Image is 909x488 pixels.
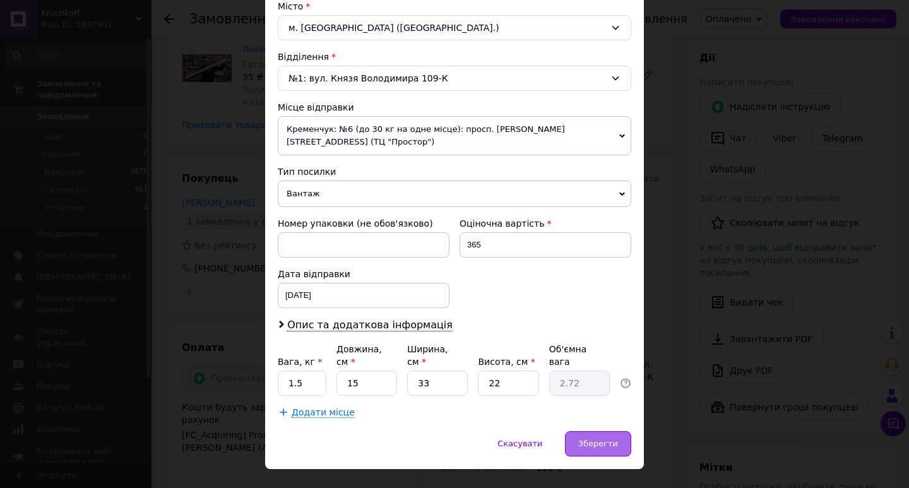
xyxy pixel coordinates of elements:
span: Вантаж [278,181,631,207]
div: м. [GEOGRAPHIC_DATA] ([GEOGRAPHIC_DATA].) [278,15,631,40]
span: Додати місце [292,407,355,418]
span: Кременчук: №6 (до 30 кг на одне місце): просп. [PERSON_NAME][STREET_ADDRESS] (ТЦ "Простор") [278,116,631,155]
span: Місце відправки [278,102,354,112]
span: Зберегти [578,439,618,448]
span: Тип посилки [278,167,336,177]
div: Оціночна вартість [460,217,631,230]
label: Вага, кг [278,357,322,367]
label: Ширина, см [407,344,448,367]
div: Об'ємна вага [549,343,610,368]
label: Довжина, см [336,344,382,367]
label: Висота, см [478,357,535,367]
div: Дата відправки [278,268,449,280]
div: №1: вул. Князя Володимира 109-К [278,66,631,91]
span: Скасувати [497,439,542,448]
div: Номер упаковки (не обов'язково) [278,217,449,230]
div: Відділення [278,51,631,63]
span: Опис та додаткова інформація [287,319,453,331]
